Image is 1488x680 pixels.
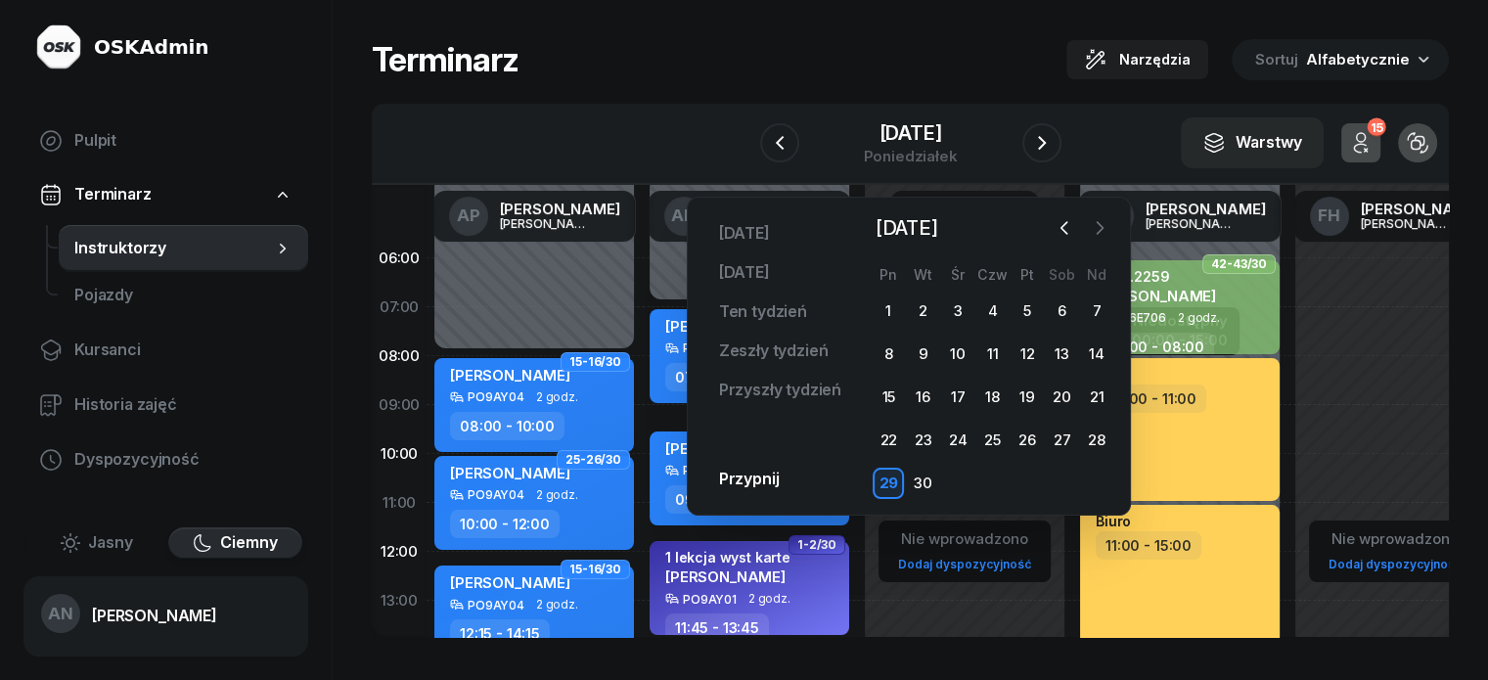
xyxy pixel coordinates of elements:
div: 1 lekcja wyst karte [665,549,790,566]
a: Kursanci [23,327,308,374]
div: 29 [873,468,904,499]
div: 8 [873,339,904,370]
span: AN [671,207,697,224]
a: [DATE] [703,213,786,252]
div: 16 [908,382,939,413]
div: 15 [1367,118,1385,137]
button: Sortuj Alfabetycznie [1232,39,1449,80]
div: [PERSON_NAME] [1146,217,1240,230]
div: 11:45 - 13:45 [665,613,769,642]
div: 13 [1046,339,1077,370]
a: Instruktorzy [59,225,308,272]
div: Nie wprowadzono [1321,526,1469,552]
div: 14:00 [372,625,427,674]
span: 15-16/30 [569,360,621,364]
a: Dodaj dyspozycyjność [890,553,1039,575]
div: Nd [1079,266,1113,283]
span: FH [1318,207,1340,224]
div: 4 [977,295,1009,327]
div: 2 [908,295,939,327]
a: Ten tydzień [703,292,823,331]
div: 7 [1081,295,1112,327]
div: 12:15 - 14:15 [450,619,550,648]
div: 2/2 p.2259 [1096,268,1216,285]
div: 11 [977,339,1009,370]
a: AN[PERSON_NAME][PERSON_NAME] [649,191,851,242]
span: [PERSON_NAME] [665,439,786,458]
span: 2 godz. [1178,311,1220,325]
div: Śr [940,266,974,283]
span: Terminarz [74,182,152,207]
div: 5 [1012,295,1043,327]
h1: Terminarz [372,42,519,77]
a: Terminarz [23,172,308,217]
span: Ciemny [220,530,278,556]
div: 27 [1046,425,1077,456]
div: 26 [1012,425,1043,456]
div: 6 [1046,295,1077,327]
a: Pojazdy [59,272,308,319]
span: AN [48,606,73,622]
a: Dyspozycyjność [23,436,308,483]
span: Jasny [88,530,133,556]
a: AP[PERSON_NAME][PERSON_NAME] [433,191,636,242]
span: [PERSON_NAME] [450,464,570,482]
div: 06:00 - 08:00 [1096,333,1214,361]
div: 20 [1046,382,1077,413]
div: 11:00 [372,478,427,527]
div: 24 [942,425,973,456]
button: Narzędzia [1066,40,1208,79]
div: 22 [873,425,904,456]
span: [PERSON_NAME] [665,567,786,586]
span: [PERSON_NAME] [450,366,570,385]
div: 13:00 [372,576,427,625]
a: DB[PERSON_NAME][PERSON_NAME] [1079,191,1282,242]
span: 1-2/30 [797,543,836,547]
div: 28 [1081,425,1112,456]
span: Instruktorzy [74,236,273,261]
div: 21 [1081,382,1112,413]
div: 25 [977,425,1009,456]
button: Nie wprowadzonoDodaj dyspozycyjność [890,522,1039,580]
div: 07:00 [372,283,427,332]
span: 2 godz. [536,488,578,502]
div: [PERSON_NAME] [1146,202,1266,216]
span: [PERSON_NAME] [450,573,570,592]
a: Przypnij [703,460,795,499]
div: poniedziałek [863,149,957,163]
div: PO9AY04 [468,488,524,501]
span: AP [457,207,480,224]
div: 09:30 - 11:30 [665,485,774,514]
div: 10:00 - 12:00 [450,510,560,538]
a: Dodaj dyspozycyjność [1321,553,1469,575]
span: [DATE] [868,212,946,244]
div: 14 [1081,339,1112,370]
div: 07:00 - 09:00 [665,363,783,391]
div: 09:00 [372,381,427,430]
div: PO9AY01 [683,341,737,354]
div: [PERSON_NAME] [500,217,594,230]
div: 08:00 [372,332,427,381]
span: 42-43/30 [1211,262,1267,266]
button: Nie wprowadzonoDodaj dyspozycyjność [1321,522,1469,580]
span: 25-26/30 [565,458,621,462]
button: Jasny [29,527,164,559]
div: 1 [873,295,904,327]
div: PZ6E706 [1113,311,1166,324]
div: 30 [908,468,939,499]
div: 06:00 [372,234,427,283]
div: 3 [942,295,973,327]
a: BGBeniaminGórski [890,191,1039,242]
div: 10:00 [372,430,427,478]
div: 08:00 - 11:00 [1096,385,1206,413]
div: 17 [942,382,973,413]
div: 15 [873,382,904,413]
div: 12 [1012,339,1043,370]
div: [PERSON_NAME] [500,202,620,216]
div: 12:00 [372,527,427,576]
span: 2 godz. [536,598,578,612]
a: [DATE] [703,252,786,292]
div: PO9AY04 [468,599,524,612]
div: 10 [942,339,973,370]
div: Sob [1045,266,1079,283]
